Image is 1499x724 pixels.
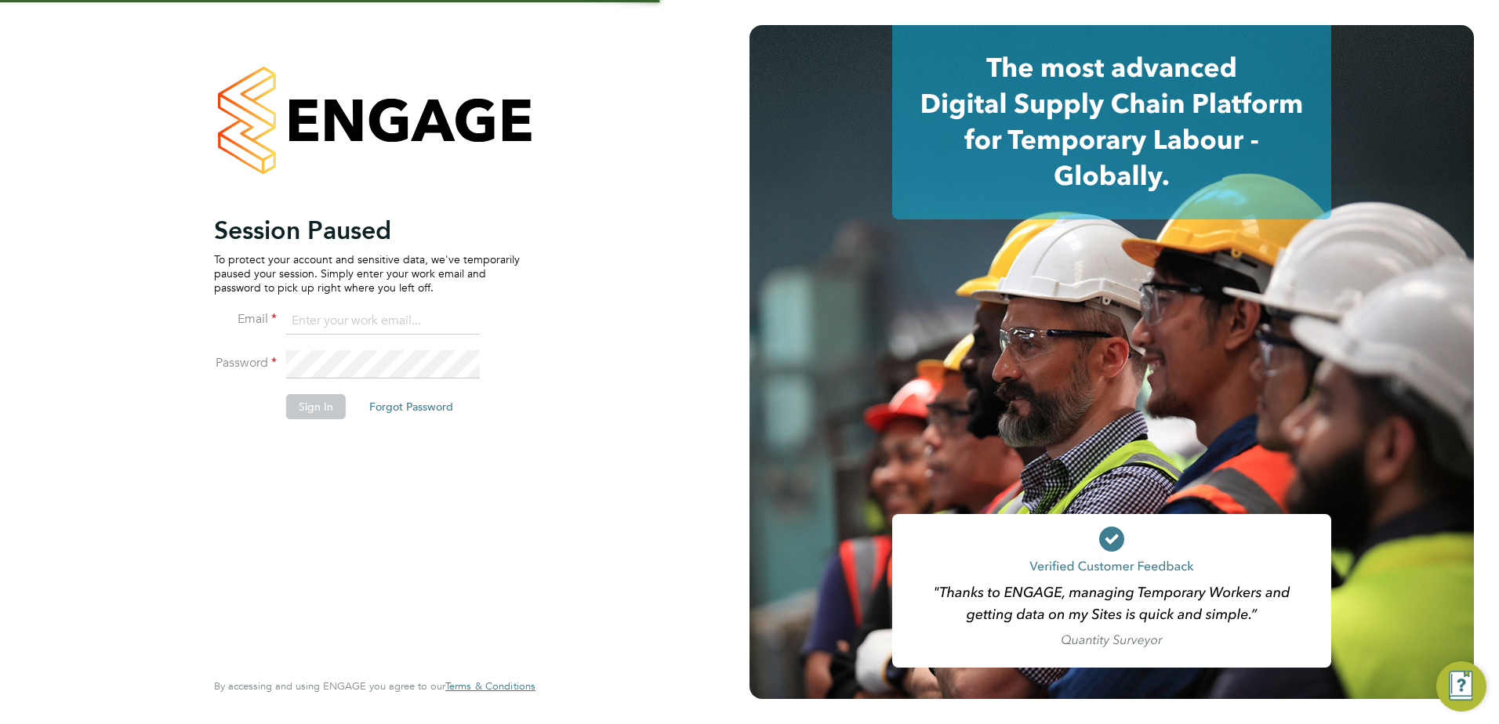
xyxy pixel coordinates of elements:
[214,215,520,246] h2: Session Paused
[214,679,535,693] span: By accessing and using ENGAGE you agree to our
[445,680,535,693] a: Terms & Conditions
[357,394,466,419] button: Forgot Password
[214,355,277,371] label: Password
[214,252,520,295] p: To protect your account and sensitive data, we've temporarily paused your session. Simply enter y...
[214,311,277,328] label: Email
[1436,661,1486,711] button: Engage Resource Center
[286,307,480,335] input: Enter your work email...
[286,394,346,419] button: Sign In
